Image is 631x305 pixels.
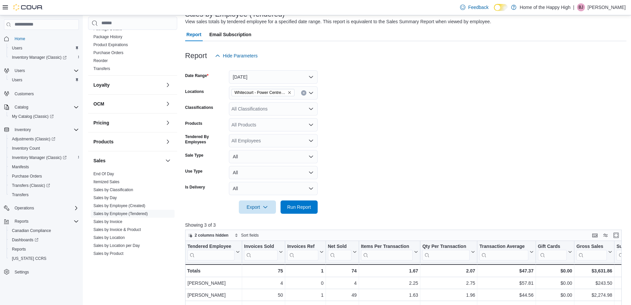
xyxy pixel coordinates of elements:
span: My Catalog (Classic) [9,113,79,120]
button: Open list of options [308,138,314,143]
button: Export [239,200,276,214]
div: Gross Sales [576,244,607,261]
div: [PERSON_NAME] [187,291,240,299]
div: Gift Cards [538,244,567,250]
a: Settings [12,268,31,276]
a: Sales by Location per Day [93,243,140,248]
button: All [229,150,318,163]
a: Users [9,76,25,84]
span: Reports [15,219,28,224]
button: Display options [602,231,609,239]
a: Feedback [457,1,491,14]
h3: Products [93,138,114,145]
p: | [573,3,574,11]
button: Sales [93,157,163,164]
button: Keyboard shortcuts [591,231,599,239]
p: Home of the Happy High [520,3,570,11]
span: Manifests [9,163,79,171]
div: $0.00 [538,267,572,275]
span: Reports [12,247,26,252]
button: Open list of options [308,122,314,127]
span: Users [9,44,79,52]
div: Net Sold [328,244,351,261]
div: $243.50 [576,279,612,287]
img: Cova [13,4,43,11]
button: OCM [93,101,163,107]
span: Users [15,68,25,73]
button: [DATE] [229,70,318,84]
a: Sales by Invoice & Product [93,227,141,232]
button: Sort fields [232,231,261,239]
button: Purchase Orders [7,172,81,181]
button: Sales [164,157,172,165]
button: Enter fullscreen [612,231,620,239]
div: 2.07 [422,267,475,275]
span: Sales by Employee (Created) [93,203,145,208]
a: Customers [12,90,36,98]
h3: OCM [93,101,104,107]
span: Customers [12,89,79,98]
span: Transfers [12,192,28,197]
div: Totals [187,267,240,275]
button: Run Report [281,200,318,214]
span: Sort fields [241,233,259,238]
a: End Of Day [93,172,114,176]
span: Home [12,35,79,43]
div: 50 [244,291,283,299]
span: Export [243,200,272,214]
span: Whitecourt - Power Centre - Fire & Flower [235,89,286,96]
button: All [229,182,318,195]
button: Inventory [1,125,81,134]
div: 2.25 [361,279,418,287]
div: 74 [328,267,356,275]
button: Products [164,138,172,146]
div: $57.81 [479,279,533,287]
a: Canadian Compliance [9,227,54,235]
button: Pricing [164,119,172,127]
span: BJ [579,3,583,11]
a: Adjustments (Classic) [7,134,81,144]
span: Users [9,76,79,84]
span: My Catalog (Classic) [12,114,54,119]
button: Open list of options [308,106,314,112]
button: Products [93,138,163,145]
button: Net Sold [328,244,356,261]
span: Washington CCRS [9,255,79,263]
button: Loyalty [93,82,163,88]
a: Transfers (Classic) [7,181,81,190]
p: Showing 3 of 3 [185,222,626,228]
label: Date Range [185,73,209,78]
div: 4 [244,279,283,287]
button: Transfers [7,190,81,199]
button: Invoices Sold [244,244,283,261]
button: Loyalty [164,81,172,89]
a: My Catalog (Classic) [7,112,81,121]
span: Inventory Count [12,146,40,151]
button: Inventory [12,126,33,134]
span: Inventory [12,126,79,134]
span: Inventory Manager (Classic) [9,53,79,61]
div: Invoices Sold [244,244,278,261]
label: Sale Type [185,153,203,158]
span: Inventory Manager (Classic) [9,154,79,162]
span: Reports [12,217,79,225]
span: Reports [9,245,79,253]
span: Package History [93,34,122,39]
span: Sales by Classification [93,187,133,192]
a: Sales by Location [93,235,125,240]
div: Transaction Average [479,244,528,250]
span: Sales by Invoice [93,219,122,224]
div: $47.37 [479,267,533,275]
span: Customers [15,91,34,97]
button: Catalog [12,103,31,111]
label: Classifications [185,105,213,110]
div: Net Sold [328,244,351,250]
label: Is Delivery [185,185,205,190]
button: [US_STATE] CCRS [7,254,81,263]
div: 1.67 [361,267,418,275]
a: Manifests [9,163,31,171]
a: Transfers (Classic) [9,182,53,190]
button: Transaction Average [479,244,533,261]
a: Inventory Manager (Classic) [9,53,69,61]
span: Catalog [12,103,79,111]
